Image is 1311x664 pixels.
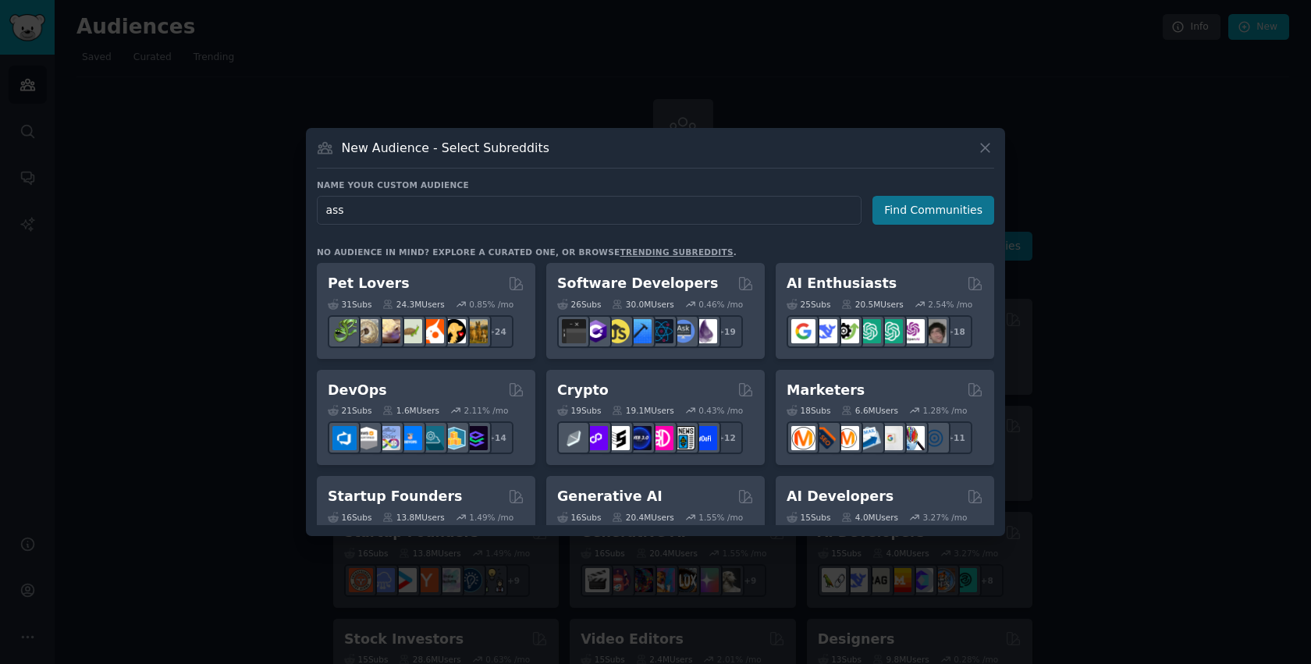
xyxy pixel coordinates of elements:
[928,299,972,310] div: 2.54 % /mo
[612,405,673,416] div: 19.1M Users
[354,426,378,450] img: AWS_Certified_Experts
[787,299,830,310] div: 25 Sub s
[791,426,815,450] img: content_marketing
[442,426,466,450] img: aws_cdk
[835,319,859,343] img: AItoolsCatalog
[787,512,830,523] div: 15 Sub s
[317,196,862,225] input: Pick a short name, like "Digital Marketers" or "Movie-Goers"
[649,319,673,343] img: reactnative
[612,512,673,523] div: 20.4M Users
[787,405,830,416] div: 18 Sub s
[398,319,422,343] img: turtle
[813,319,837,343] img: DeepSeek
[857,426,881,450] img: Emailmarketing
[469,512,513,523] div: 1.49 % /mo
[382,512,444,523] div: 13.8M Users
[584,426,608,450] img: 0xPolygon
[698,512,743,523] div: 1.55 % /mo
[562,319,586,343] img: software
[328,274,410,293] h2: Pet Lovers
[627,319,652,343] img: iOSProgramming
[328,487,462,506] h2: Startup Founders
[376,426,400,450] img: Docker_DevOps
[481,315,513,348] div: + 24
[710,421,743,454] div: + 12
[693,426,717,450] img: defi_
[442,319,466,343] img: PetAdvice
[698,299,743,310] div: 0.46 % /mo
[481,421,513,454] div: + 14
[557,381,609,400] h2: Crypto
[328,405,371,416] div: 21 Sub s
[317,247,737,257] div: No audience in mind? Explore a curated one, or browse .
[420,426,444,450] img: platformengineering
[382,405,439,416] div: 1.6M Users
[464,319,488,343] img: dogbreed
[698,405,743,416] div: 0.43 % /mo
[879,319,903,343] img: chatgpt_prompts_
[328,299,371,310] div: 31 Sub s
[464,405,509,416] div: 2.11 % /mo
[901,426,925,450] img: MarketingResearch
[841,512,898,523] div: 4.0M Users
[879,426,903,450] img: googleads
[557,487,663,506] h2: Generative AI
[841,299,903,310] div: 20.5M Users
[787,381,865,400] h2: Marketers
[923,405,968,416] div: 1.28 % /mo
[813,426,837,450] img: bigseo
[923,512,968,523] div: 3.27 % /mo
[584,319,608,343] img: csharp
[317,179,994,190] h3: Name your custom audience
[857,319,881,343] img: chatgpt_promptDesign
[342,140,549,156] h3: New Audience - Select Subreddits
[787,274,897,293] h2: AI Enthusiasts
[557,512,601,523] div: 16 Sub s
[620,247,733,257] a: trending subreddits
[872,196,994,225] button: Find Communities
[469,299,513,310] div: 0.85 % /mo
[901,319,925,343] img: OpenAIDev
[612,299,673,310] div: 30.0M Users
[710,315,743,348] div: + 19
[940,421,972,454] div: + 11
[787,487,894,506] h2: AI Developers
[835,426,859,450] img: AskMarketing
[671,426,695,450] img: CryptoNews
[557,405,601,416] div: 19 Sub s
[693,319,717,343] img: elixir
[420,319,444,343] img: cockatiel
[562,426,586,450] img: ethfinance
[606,426,630,450] img: ethstaker
[671,319,695,343] img: AskComputerScience
[649,426,673,450] img: defiblockchain
[328,381,387,400] h2: DevOps
[398,426,422,450] img: DevOpsLinks
[557,274,718,293] h2: Software Developers
[328,512,371,523] div: 16 Sub s
[332,319,357,343] img: herpetology
[940,315,972,348] div: + 18
[354,319,378,343] img: ballpython
[557,299,601,310] div: 26 Sub s
[376,319,400,343] img: leopardgeckos
[382,299,444,310] div: 24.3M Users
[922,319,947,343] img: ArtificalIntelligence
[922,426,947,450] img: OnlineMarketing
[606,319,630,343] img: learnjavascript
[791,319,815,343] img: GoogleGeminiAI
[627,426,652,450] img: web3
[332,426,357,450] img: azuredevops
[464,426,488,450] img: PlatformEngineers
[841,405,898,416] div: 6.6M Users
